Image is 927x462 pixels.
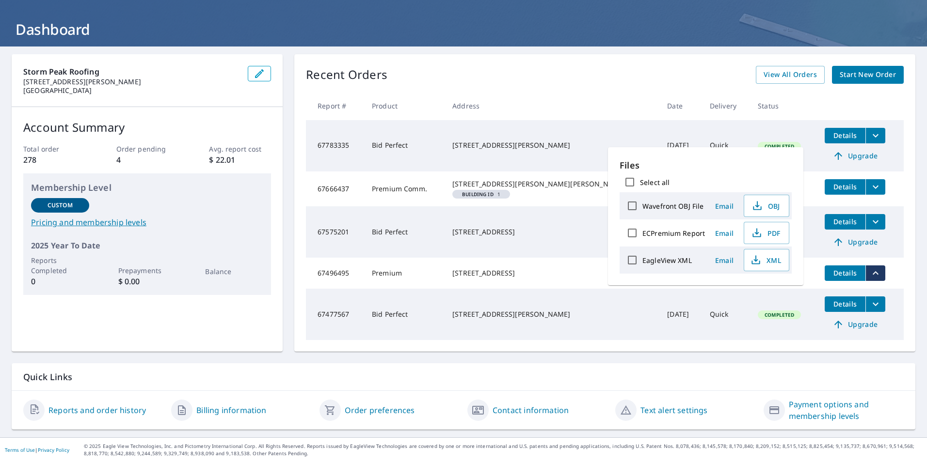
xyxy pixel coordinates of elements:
th: Product [364,92,445,120]
span: Details [831,268,860,277]
p: [STREET_ADDRESS][PERSON_NAME] [23,77,240,86]
p: Recent Orders [306,66,387,84]
span: Details [831,217,860,226]
p: Membership Level [31,181,263,194]
span: 1 [456,192,506,197]
a: Terms of Use [5,447,35,453]
span: Completed [759,311,800,318]
button: PDF [744,222,789,244]
p: Account Summary [23,119,271,136]
a: Order preferences [345,404,415,416]
button: filesDropdownBtn-67575201 [865,214,885,230]
button: filesDropdownBtn-67496495 [865,265,885,281]
label: EagleView XML [642,256,692,265]
td: [DATE] [659,289,702,340]
label: Wavefront OBJ File [642,201,703,211]
td: Premium Comm. [364,171,445,206]
a: Upgrade [825,234,885,250]
a: Reports and order history [48,404,146,416]
span: Details [831,131,860,140]
p: 2025 Year To Date [31,240,263,251]
span: Upgrade [831,150,879,162]
div: [STREET_ADDRESS][PERSON_NAME][PERSON_NAME] [452,179,652,189]
button: filesDropdownBtn-67666437 [865,179,885,195]
td: Bid Perfect [364,206,445,258]
td: [DATE] [659,120,702,171]
a: Billing information [196,404,266,416]
button: detailsBtn-67477567 [825,296,865,312]
p: © 2025 Eagle View Technologies, Inc. and Pictometry International Corp. All Rights Reserved. Repo... [84,443,922,457]
div: [STREET_ADDRESS] [452,227,652,237]
p: Total order [23,144,85,154]
p: Order pending [116,144,178,154]
span: Upgrade [831,236,879,248]
a: Payment options and membership levels [789,399,904,422]
span: PDF [750,227,781,239]
a: Upgrade [825,317,885,332]
label: Select all [640,178,670,187]
td: Quick [702,289,750,340]
td: 67783335 [306,120,364,171]
p: Balance [205,266,263,277]
button: filesDropdownBtn-67477567 [865,296,885,312]
span: Details [831,182,860,191]
a: Start New Order [832,66,904,84]
h1: Dashboard [12,19,915,39]
a: View All Orders [756,66,825,84]
a: Privacy Policy [38,447,69,453]
th: Address [445,92,659,120]
div: [STREET_ADDRESS] [452,268,652,278]
p: [GEOGRAPHIC_DATA] [23,86,240,95]
p: $ 22.01 [209,154,271,166]
p: $ 0.00 [118,276,176,287]
p: Prepayments [118,265,176,276]
p: 0 [31,276,89,287]
div: [STREET_ADDRESS][PERSON_NAME] [452,140,652,150]
span: Email [713,201,736,211]
button: detailsBtn-67783335 [825,128,865,143]
th: Date [659,92,702,120]
p: 278 [23,154,85,166]
label: ECPremium Report [642,229,705,238]
div: [STREET_ADDRESS][PERSON_NAME] [452,309,652,319]
td: 67666437 [306,171,364,206]
span: Details [831,299,860,308]
span: Completed [759,143,800,150]
td: Quick [702,120,750,171]
button: Email [709,253,740,268]
p: Files [620,159,792,172]
button: detailsBtn-67496495 [825,265,865,281]
th: Report # [306,92,364,120]
td: 67477567 [306,289,364,340]
p: Avg. report cost [209,144,271,154]
th: Delivery [702,92,750,120]
span: XML [750,254,781,266]
p: Quick Links [23,371,904,383]
a: Contact information [493,404,569,416]
p: 4 [116,154,178,166]
td: Bid Perfect [364,289,445,340]
span: Email [713,256,736,265]
button: XML [744,249,789,271]
button: OBJ [744,195,789,217]
p: Reports Completed [31,255,89,276]
a: Upgrade [825,148,885,164]
a: Text alert settings [640,404,707,416]
th: Status [750,92,817,120]
a: Pricing and membership levels [31,216,263,228]
button: detailsBtn-67575201 [825,214,865,230]
p: Storm Peak Roofing [23,66,240,77]
em: Building ID [462,192,494,197]
button: filesDropdownBtn-67783335 [865,128,885,143]
td: 67496495 [306,258,364,289]
td: Premium [364,258,445,289]
span: Start New Order [840,69,896,81]
span: Email [713,229,736,238]
p: | [5,447,69,453]
span: OBJ [750,200,781,212]
button: Email [709,199,740,214]
span: Upgrade [831,319,879,330]
p: Custom [48,201,73,210]
td: 67575201 [306,206,364,258]
td: Bid Perfect [364,120,445,171]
